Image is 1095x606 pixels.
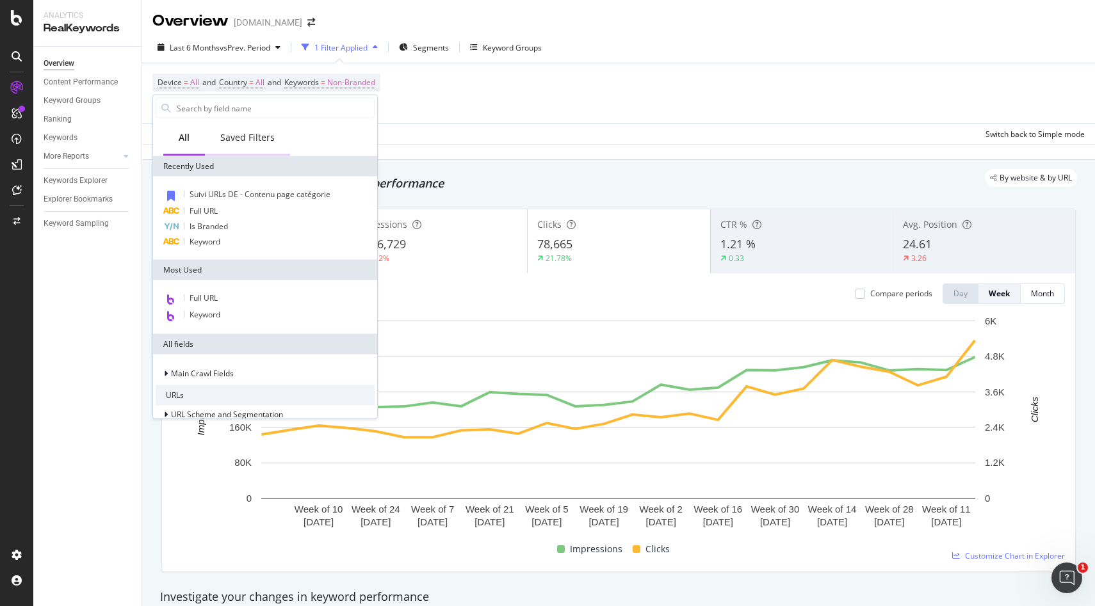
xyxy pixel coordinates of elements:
button: Week [978,283,1021,304]
div: Month [1031,288,1054,299]
text: Week of 5 [525,504,568,514]
iframe: Intercom live chat [1051,562,1082,593]
span: 24.61 [903,236,932,251]
div: RealKeywords [44,21,131,36]
div: Investigate your changes in keyword performance [160,589,1077,605]
div: Saved Filters [220,131,275,144]
span: Clicks [645,541,670,557]
text: [DATE] [418,516,448,527]
div: v 4.0.25 [36,20,63,31]
span: URL Scheme and Segmentation [171,409,283,420]
button: 1 Filter Applied [296,37,383,58]
span: Full URL [190,205,218,216]
text: 3.6K [985,387,1005,397]
div: 0.33 [729,253,744,264]
span: Is Branded [190,221,228,232]
div: [DOMAIN_NAME] [234,16,302,29]
text: [DATE] [361,516,391,527]
div: Ranking [44,113,72,126]
text: Week of 24 [352,504,400,514]
span: By website & by URL [1000,174,1072,182]
span: Full URL [190,292,218,303]
div: Keyword Groups [483,42,542,53]
text: Week of 14 [808,504,857,514]
div: All fields [153,334,377,355]
text: Week of 7 [411,504,454,514]
text: 160K [229,422,252,433]
text: 6K [985,315,996,326]
text: [DATE] [531,516,562,527]
span: Suivi URLs DE - Contenu page catégorie [190,189,330,200]
span: All [255,74,264,92]
text: Week of 30 [751,504,800,514]
div: Week [989,288,1010,299]
svg: A chart. [172,314,1065,536]
div: Compare periods [870,288,932,299]
img: tab_keywords_by_traffic_grey.svg [147,74,158,84]
span: vs Prev. Period [220,42,270,53]
text: 1.2K [985,457,1005,468]
text: [DATE] [304,516,334,527]
img: website_grey.svg [20,33,31,44]
span: 1 [1078,562,1088,573]
span: Country [219,77,247,88]
div: Keyword Sampling [44,217,109,230]
text: Week of 28 [865,504,914,514]
text: Week of 19 [580,504,628,514]
a: More Reports [44,150,120,163]
button: Segments [394,37,454,58]
text: Clicks [1029,396,1040,422]
text: [DATE] [817,516,847,527]
div: Keywords [44,131,77,145]
div: Overview [152,10,229,32]
div: Mots-clés [161,76,193,84]
text: Week of 16 [694,504,743,514]
div: Domaine: [DOMAIN_NAME] [33,33,145,44]
text: 0 [247,493,252,504]
span: Non-Branded [327,74,375,92]
text: Week of 10 [295,504,343,514]
text: [DATE] [646,516,676,527]
div: More Reports [44,150,89,163]
span: = [321,77,325,88]
span: Keyword [190,309,220,320]
text: [DATE] [874,516,904,527]
text: Week of 21 [466,504,514,514]
text: [DATE] [703,516,733,527]
text: [DATE] [474,516,505,527]
div: Keyword Groups [44,94,101,108]
text: 0 [985,493,990,504]
div: legacy label [985,169,1077,187]
text: Impressions [195,383,206,435]
img: tab_domain_overview_orange.svg [53,74,63,84]
text: 2.4K [985,422,1005,433]
div: Day [953,288,968,299]
a: Keywords [44,131,133,145]
div: Content Performance [44,76,118,89]
div: Overview [44,57,74,70]
div: Domaine [67,76,99,84]
span: CTR % [720,218,747,230]
div: arrow-right-arrow-left [307,18,315,27]
span: Last 6 Months [170,42,220,53]
span: Customize Chart in Explorer [965,550,1065,561]
button: Month [1021,283,1065,304]
button: Keyword Groups [465,37,547,58]
text: 4.8K [985,351,1005,362]
span: = [249,77,254,88]
span: Clicks [537,218,562,230]
a: Ranking [44,113,133,126]
span: Segments [413,42,449,53]
div: Most Used [153,260,377,280]
div: Switch back to Simple mode [985,129,1085,140]
div: 21.78% [546,253,572,264]
a: Explorer Bookmarks [44,193,133,206]
div: All [179,131,190,144]
div: Keywords Explorer [44,174,108,187]
a: Keyword Groups [44,94,133,108]
text: [DATE] [760,516,790,527]
div: Explorer Bookmarks [44,193,113,206]
span: Impressions [570,541,622,557]
span: and [268,77,281,88]
div: Analytics [44,10,131,21]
